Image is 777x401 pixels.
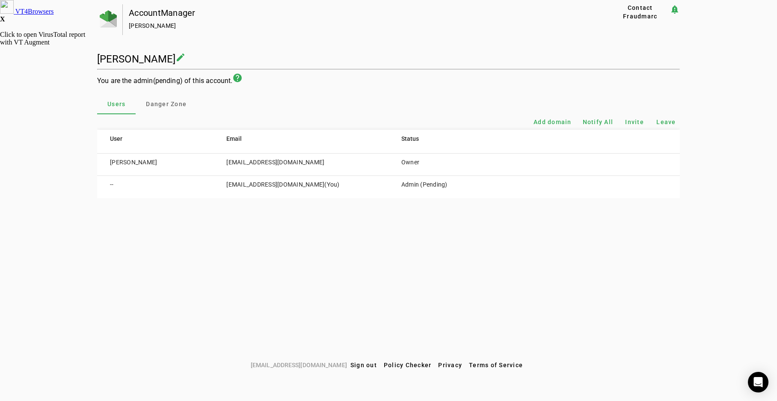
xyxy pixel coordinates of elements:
[97,176,214,198] td: --
[110,134,207,143] div: User
[97,4,680,35] app-page-header: AccountManager
[656,118,676,126] span: Leave
[466,357,526,373] button: Terms of Service
[611,4,670,20] button: Contact Fraudmarc
[214,154,388,176] td: [EMAIL_ADDRESS][DOMAIN_NAME]
[384,362,432,368] span: Policy Checker
[748,372,768,392] div: Open Intercom Messenger
[625,118,644,126] span: Invite
[97,77,232,85] span: You are the admin(pending) of this account.
[438,362,462,368] span: Privacy
[401,134,469,143] div: Status
[107,101,125,107] span: Users
[435,357,466,373] button: Privacy
[388,176,476,198] td: Admin (Pending)
[100,10,117,27] img: Fraudmarc Logo
[226,134,242,143] div: Email
[324,181,339,188] span: (You)
[97,53,175,65] h1: [PERSON_NAME]
[670,4,680,15] mat-icon: notification_important
[214,176,388,198] td: [EMAIL_ADDRESS][DOMAIN_NAME]
[226,134,382,143] div: Email
[129,21,584,30] div: [PERSON_NAME]
[614,3,666,21] span: Contact Fraudmarc
[388,154,476,176] td: Owner
[652,114,680,130] button: Leave
[347,357,380,373] button: Sign out
[129,9,584,17] div: AccountManager
[97,154,214,176] td: [PERSON_NAME]
[380,357,435,373] button: Policy Checker
[621,114,648,130] button: Invite
[251,360,347,370] span: [EMAIL_ADDRESS][DOMAIN_NAME]
[583,118,614,126] span: Notify All
[469,362,523,368] span: Terms of Service
[146,101,187,107] span: Danger Zone
[530,114,575,130] button: Add domain
[350,362,377,368] span: Sign out
[232,73,243,83] mat-icon: help
[534,118,572,126] span: Add domain
[579,114,617,130] button: Notify All
[175,52,186,62] mat-icon: create
[110,134,122,143] div: User
[401,134,419,143] div: Status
